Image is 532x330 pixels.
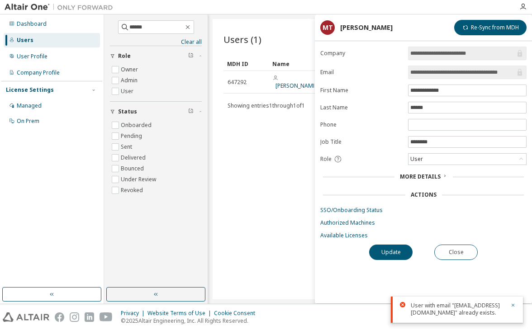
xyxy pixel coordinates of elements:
button: Close [434,245,478,260]
div: User with email "[EMAIL_ADDRESS][DOMAIN_NAME]" already exists. [411,302,505,316]
button: Update [369,245,413,260]
div: User [409,154,424,164]
label: Sent [121,141,134,152]
div: Name [272,57,310,71]
label: Under Review [121,174,158,185]
img: youtube.svg [100,312,113,322]
p: © 2025 Altair Engineering, Inc. All Rights Reserved. [121,317,261,325]
a: Clear all [110,38,202,46]
label: Onboarded [121,120,153,131]
div: Cookie Consent [214,310,261,317]
label: Bounced [121,163,146,174]
div: Managed [17,102,42,109]
span: Users (1) [223,33,261,46]
label: First Name [320,87,403,94]
span: Status [118,108,137,115]
a: Authorized Machines [320,219,527,226]
a: Available Licenses [320,232,527,239]
button: Re-Sync from MDH [454,20,527,35]
div: Dashboard [17,20,47,28]
span: Showing entries 1 through 1 of 1 [228,102,305,109]
div: Actions [411,191,437,198]
div: User [408,154,526,165]
div: On Prem [17,118,39,125]
label: User [121,86,135,97]
div: Company Profile [17,69,60,76]
div: Users [17,37,33,44]
div: MDH ID [227,57,265,71]
label: Pending [121,131,144,141]
button: Role [110,46,202,66]
img: instagram.svg [70,312,79,322]
span: More Details [400,173,441,180]
div: MT [320,20,335,35]
img: linkedin.svg [85,312,94,322]
label: Company [320,50,403,57]
div: Website Terms of Use [147,310,214,317]
div: License Settings [6,86,54,94]
label: Email [320,69,403,76]
label: Admin [121,75,139,86]
a: [PERSON_NAME] [275,82,318,90]
div: User Profile [17,53,47,60]
span: Clear filter [188,52,194,60]
label: Owner [121,64,140,75]
img: facebook.svg [55,312,64,322]
img: Altair One [5,3,118,12]
div: [PERSON_NAME] [340,24,393,31]
a: SSO/Onboarding Status [320,207,527,214]
label: Phone [320,121,403,128]
label: Revoked [121,185,145,196]
label: Last Name [320,104,403,111]
span: Role [118,52,131,60]
label: Delivered [121,152,147,163]
span: 647292 [228,79,247,86]
span: Clear filter [188,108,194,115]
div: Privacy [121,310,147,317]
span: Role [320,156,332,163]
button: Status [110,102,202,122]
img: altair_logo.svg [3,312,49,322]
label: Job Title [320,138,403,146]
